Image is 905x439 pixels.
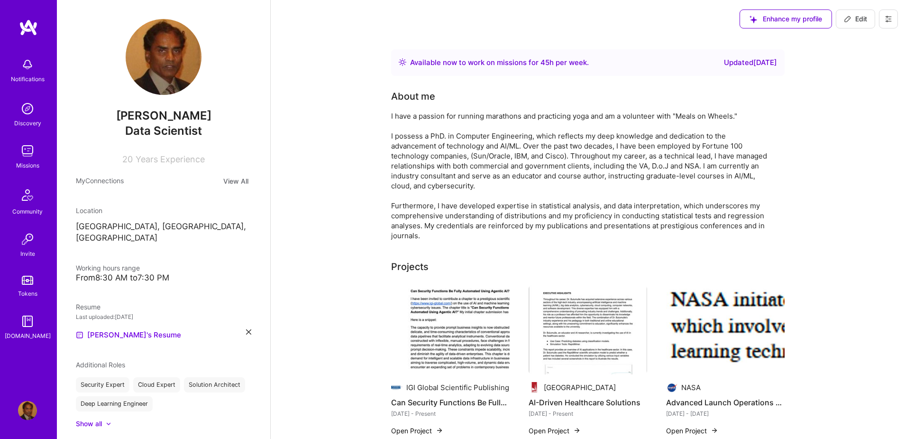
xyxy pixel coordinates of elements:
[391,111,770,241] div: I have a passion for running marathons and practicing yoga and am a volunteer with "Meals on Whee...
[844,14,867,24] span: Edit
[399,58,406,66] img: Availability
[184,377,245,392] div: Solution Architect
[76,205,251,215] div: Location
[681,383,701,392] div: NASA
[410,57,589,68] div: Available now to work on missions for h per week .
[740,9,832,28] button: Enhance my profile
[18,230,37,249] img: Invite
[391,409,510,419] div: [DATE] - Present
[18,312,37,331] img: guide book
[529,409,647,419] div: [DATE] - Present
[246,329,251,335] i: icon Close
[436,427,443,434] img: arrow-right
[76,109,251,123] span: [PERSON_NAME]
[76,331,83,339] img: Resume
[76,221,251,244] p: [GEOGRAPHIC_DATA], [GEOGRAPHIC_DATA], [GEOGRAPHIC_DATA]
[133,377,180,392] div: Cloud Expert
[14,118,41,128] div: Discovery
[136,154,205,164] span: Years Experience
[5,331,51,341] div: [DOMAIN_NAME]
[544,383,616,392] div: [GEOGRAPHIC_DATA]
[18,99,37,118] img: discovery
[76,264,140,272] span: Working hours range
[125,124,202,138] span: Data Scientist
[76,329,181,341] a: [PERSON_NAME]'s Resume
[529,396,647,409] h4: AI-Driven Healthcare Solutions
[220,176,251,187] button: View All
[16,160,39,170] div: Missions
[529,382,540,393] img: Company logo
[76,396,153,411] div: Deep Learning Engineer
[391,396,510,409] h4: Can Security Functions Be Fully Automated Using Agentic AI?
[76,361,125,369] span: Additional Roles
[20,249,35,259] div: Invite
[529,285,647,374] img: AI-Driven Healthcare Solutions
[22,276,33,285] img: tokens
[391,426,443,436] button: Open Project
[76,312,251,322] div: Last uploaded: [DATE]
[391,89,435,103] div: About me
[18,401,37,420] img: User Avatar
[76,419,102,429] div: Show all
[16,401,39,420] a: User Avatar
[540,58,549,67] span: 45
[11,74,45,84] div: Notifications
[18,55,37,74] img: bell
[16,184,39,206] img: Community
[76,176,124,187] span: My Connections
[76,303,101,311] span: Resume
[836,9,875,28] button: Edit
[666,396,785,409] h4: Advanced Launch Operations Optimization
[666,426,718,436] button: Open Project
[666,382,677,393] img: Company logo
[12,206,43,216] div: Community
[529,426,581,436] button: Open Project
[666,285,785,374] img: Advanced Launch Operations Optimization
[18,289,37,299] div: Tokens
[750,16,757,23] i: icon SuggestedTeams
[724,57,777,68] div: Updated [DATE]
[76,273,251,283] div: From 8:30 AM to 7:30 PM
[126,19,201,95] img: User Avatar
[122,154,133,164] span: 20
[750,14,822,24] span: Enhance my profile
[406,383,509,392] div: IGI Global Scientific Publishing
[391,260,429,274] div: Projects
[18,141,37,160] img: teamwork
[19,19,38,36] img: logo
[573,427,581,434] img: arrow-right
[391,285,510,374] img: Can Security Functions Be Fully Automated Using Agentic AI?
[76,377,129,392] div: Security Expert
[391,382,402,393] img: Company logo
[711,427,718,434] img: arrow-right
[666,409,785,419] div: [DATE] - [DATE]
